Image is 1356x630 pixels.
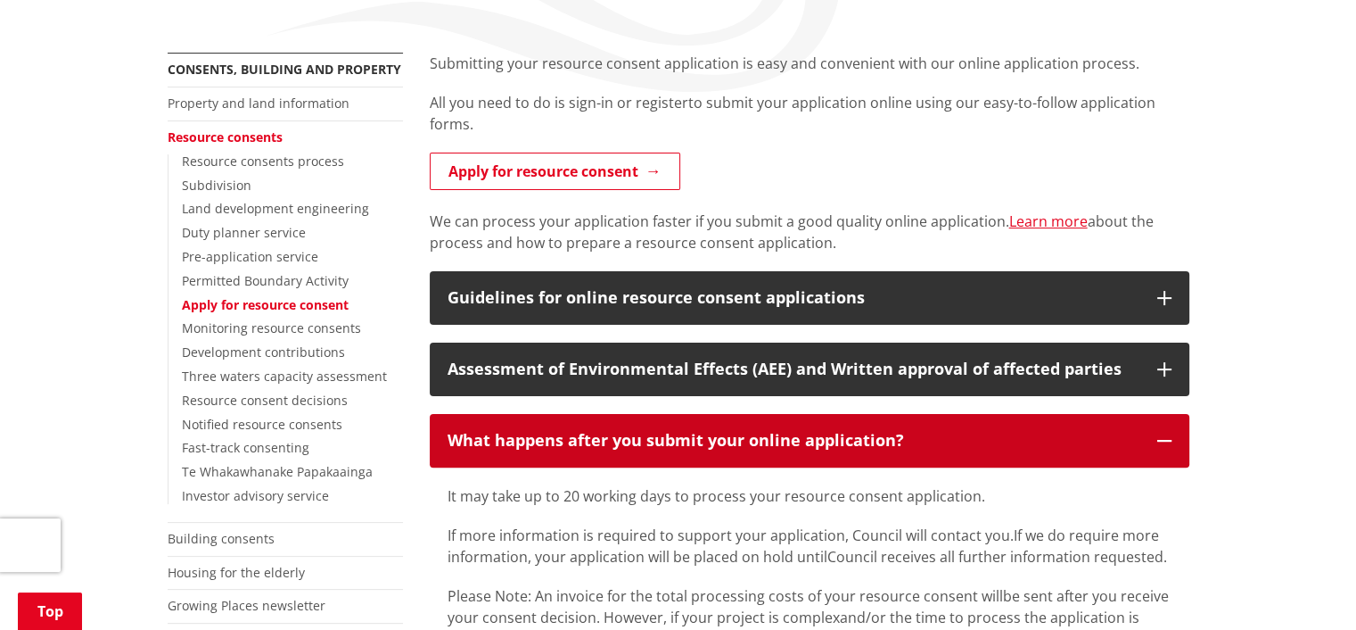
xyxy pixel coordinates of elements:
button: What happens after you submit your online application? [430,414,1189,468]
a: Investor advisory service [182,487,329,504]
p: It may take up to 20 working days to process your resource consent application. ​ [448,485,1171,507]
a: Pre-application service [182,248,318,265]
a: Growing Places newsletter [168,597,325,614]
a: Duty planner service [182,224,306,241]
p: to submit your application online using our easy-to-follow application forms. [430,92,1189,135]
a: Building consents [168,530,275,547]
a: Consents, building and property [168,61,401,78]
a: Apply for resource consent [430,153,680,190]
p: We can process your application faster if you submit a good quality online application. about the... [430,211,1189,253]
a: Top [18,593,82,630]
a: Resource consents process [182,153,344,170]
a: Fast-track consenting [182,439,309,456]
div: Guidelines for online resource consent applications [448,289,1139,307]
a: Development contributions [182,344,345,361]
button: Guidelines for online resource consent applications [430,271,1189,325]
p: If more information is required to support your application, Council will contact you.If we do re... [448,525,1171,568]
div: What happens after you submit your online application? [448,432,1139,450]
a: Permitted Boundary Activity [182,272,349,289]
a: Notified resource consents [182,416,342,433]
a: Resource consent decisions [182,392,348,409]
a: Housing for the elderly [168,564,305,581]
span: Submitting your resource consent application is easy and convenient with our online application p... [430,54,1139,73]
a: Subdivision [182,177,251,194]
a: Property and land information [168,95,349,112]
span: All you need to do is sign-in or register [430,93,688,112]
a: Land development engineering [182,200,369,217]
iframe: Messenger Launcher [1274,555,1338,619]
a: Learn more [1009,211,1088,231]
a: Resource consents [168,128,283,145]
a: Apply for resource consent [182,296,349,313]
div: Assessment of Environmental Effects (AEE) and Written approval of affected parties [448,361,1139,378]
a: Three waters capacity assessment [182,368,387,385]
a: Te Whakawhanake Papakaainga [182,463,373,480]
a: Monitoring resource consents [182,319,361,336]
button: Assessment of Environmental Effects (AEE) and Written approval of affected parties [430,343,1189,396]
